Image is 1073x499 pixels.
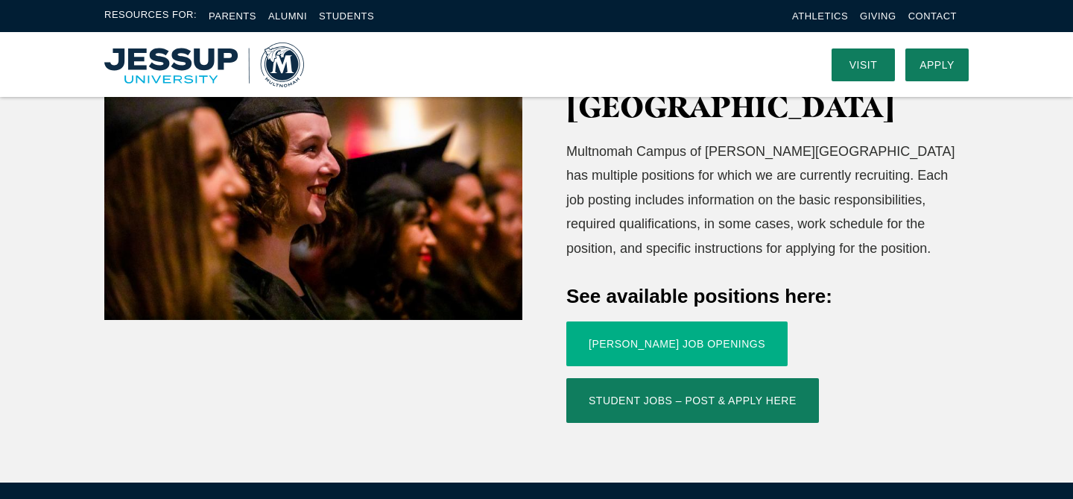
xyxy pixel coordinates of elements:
a: Home [104,43,304,87]
img: Registrar_2019_12_13_Graduation-49-2 [104,41,522,320]
span: Resources For: [104,7,197,25]
a: Contact [908,10,957,22]
a: Alumni [268,10,307,22]
a: Student Jobs – Post & Apply Here [566,378,819,423]
p: Multnomah Campus of [PERSON_NAME][GEOGRAPHIC_DATA] has multiple positions for which we are curren... [566,139,969,260]
a: Giving [860,10,896,22]
a: Athletics [792,10,848,22]
a: Parents [209,10,256,22]
a: Students [319,10,374,22]
a: Visit [832,48,895,81]
img: Multnomah University Logo [104,43,304,87]
a: [PERSON_NAME] Job Openings [566,321,788,366]
h4: See available positions here: [566,283,969,310]
a: Apply [905,48,969,81]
